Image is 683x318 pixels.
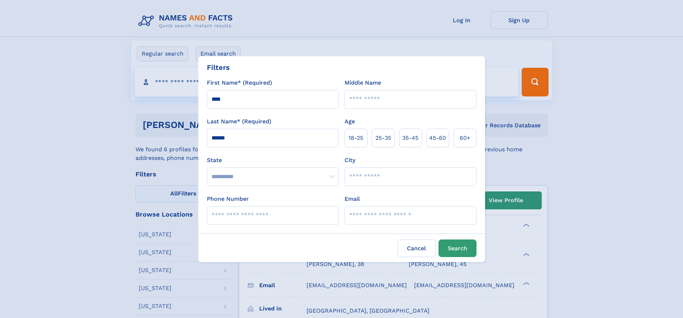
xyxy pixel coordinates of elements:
[429,134,446,142] span: 45‑60
[345,117,355,126] label: Age
[207,117,271,126] label: Last Name* (Required)
[438,239,476,257] button: Search
[348,134,363,142] span: 18‑25
[345,156,355,165] label: City
[207,79,272,87] label: First Name* (Required)
[460,134,470,142] span: 60+
[345,79,381,87] label: Middle Name
[402,134,418,142] span: 35‑45
[345,195,360,203] label: Email
[398,239,436,257] label: Cancel
[207,195,249,203] label: Phone Number
[207,62,230,73] div: Filters
[375,134,391,142] span: 25‑35
[207,156,339,165] label: State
